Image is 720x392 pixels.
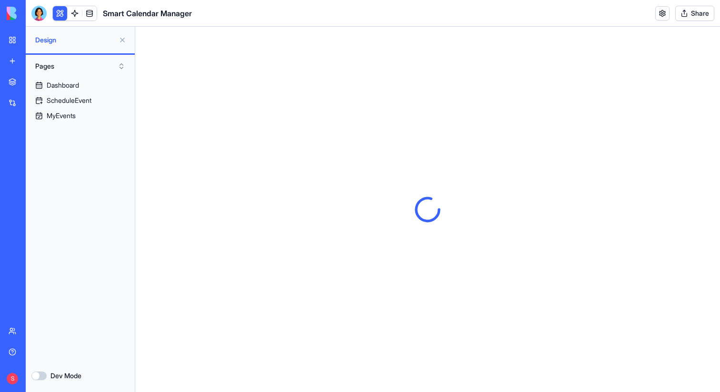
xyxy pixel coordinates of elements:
h1: Smart Calendar Manager [103,8,192,19]
img: logo [7,7,66,20]
div: Dashboard [47,80,79,90]
div: ScheduleEvent [47,96,91,105]
span: Design [35,35,115,45]
button: Pages [30,59,130,74]
span: S [7,373,18,384]
div: MyEvents [47,111,76,121]
label: Dev Mode [50,371,81,381]
button: Share [675,6,714,21]
a: ScheduleEvent [26,93,135,108]
a: MyEvents [26,108,135,123]
a: Dashboard [26,78,135,93]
